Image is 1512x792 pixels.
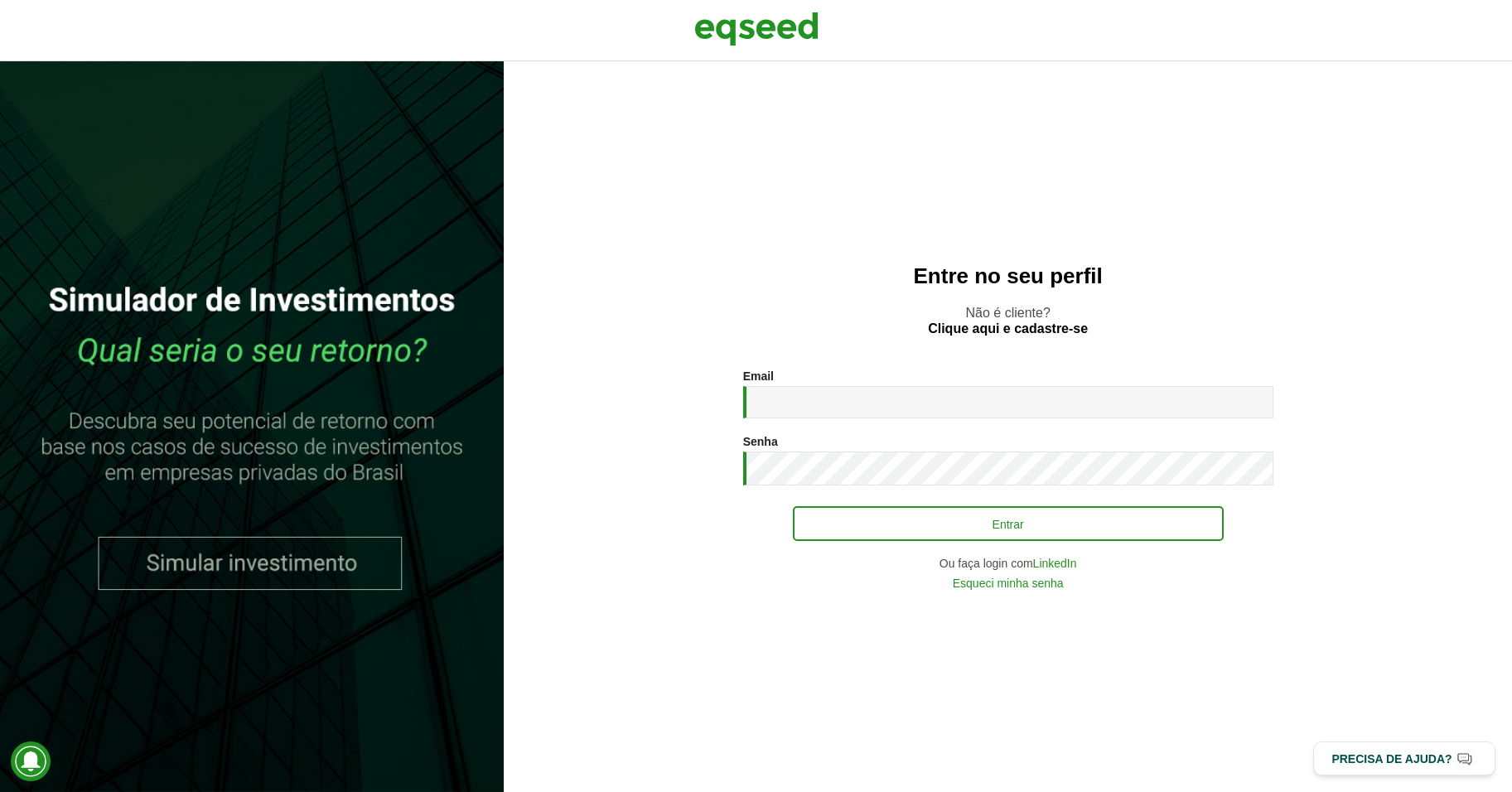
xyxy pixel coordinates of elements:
button: Entrar [793,506,1224,541]
div: Ou faça login com [743,558,1273,569]
a: Esqueci minha senha [953,577,1064,589]
p: Não é cliente? [537,305,1479,336]
label: Senha [743,436,778,447]
img: EqSeed Logo [694,8,819,50]
h2: Entre no seu perfil [537,264,1479,288]
a: LinkedIn [1033,558,1077,569]
a: Clique aqui e cadastre-se [928,322,1088,336]
label: Email [743,370,774,382]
